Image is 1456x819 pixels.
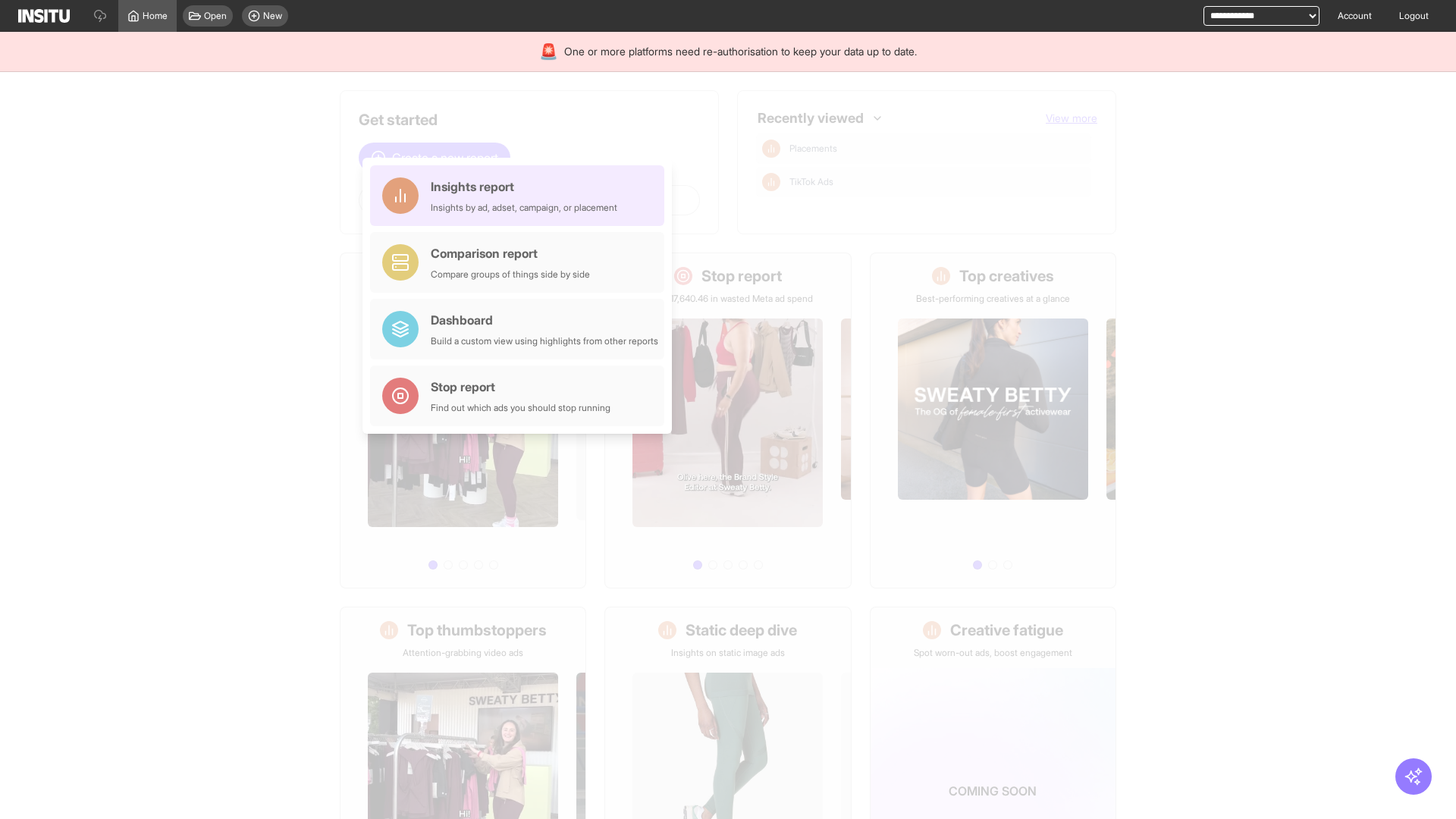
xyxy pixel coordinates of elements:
[539,41,558,62] div: 🚨
[263,10,282,22] span: New
[431,177,617,196] div: Insights report
[143,10,168,22] span: Home
[431,268,590,281] div: Compare groups of things side by side
[18,9,70,23] img: Logo
[431,202,617,214] div: Insights by ad, adset, campaign, or placement
[431,311,658,329] div: Dashboard
[431,402,610,414] div: Find out which ads you should stop running
[431,244,590,262] div: Comparison report
[431,378,610,396] div: Stop report
[564,44,917,59] span: One or more platforms need re-authorisation to keep your data up to date.
[431,335,658,347] div: Build a custom view using highlights from other reports
[204,10,227,22] span: Open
